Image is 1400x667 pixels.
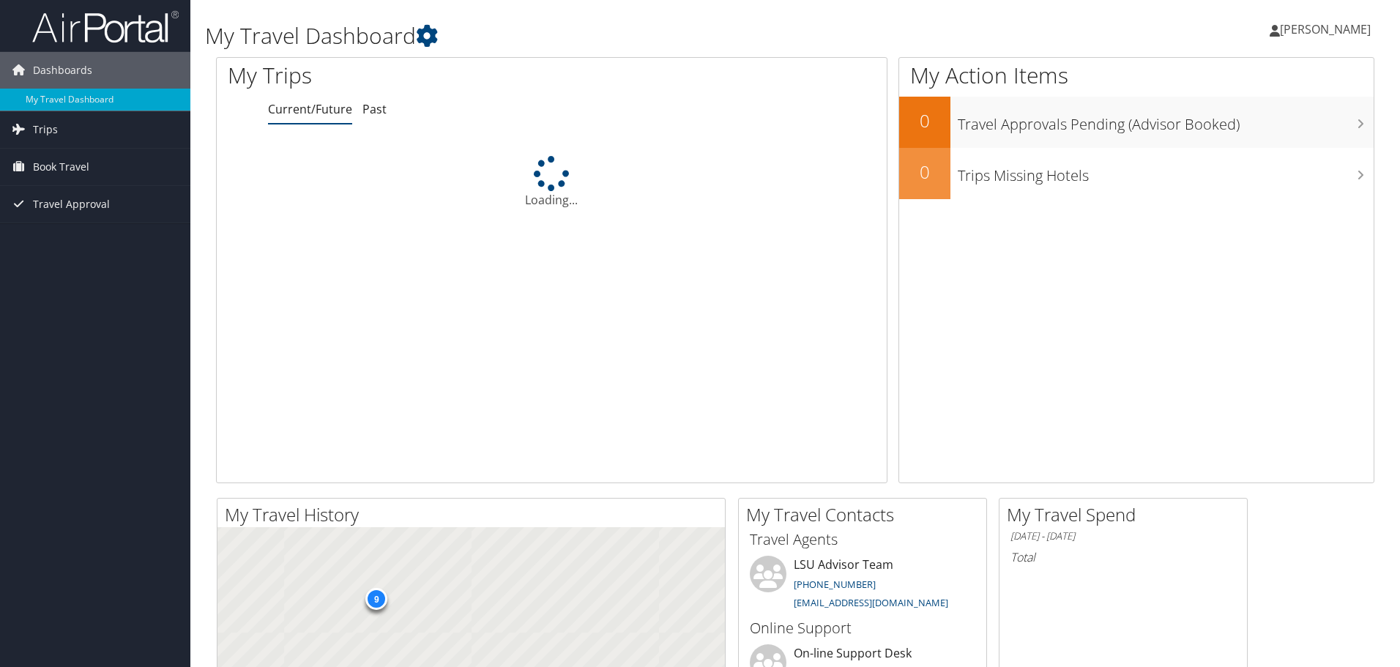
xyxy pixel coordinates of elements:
h2: My Travel History [225,502,725,527]
h2: My Travel Spend [1007,502,1247,527]
a: [PHONE_NUMBER] [794,578,876,591]
a: Past [362,101,387,117]
span: Book Travel [33,149,89,185]
h3: Travel Approvals Pending (Advisor Booked) [958,107,1374,135]
span: [PERSON_NAME] [1280,21,1371,37]
h6: Total [1010,549,1236,565]
h3: Trips Missing Hotels [958,158,1374,186]
a: 0Trips Missing Hotels [899,148,1374,199]
span: Dashboards [33,52,92,89]
h2: 0 [899,108,950,133]
h1: My Trips [228,60,597,91]
span: Travel Approval [33,186,110,223]
img: airportal-logo.png [32,10,179,44]
h1: My Action Items [899,60,1374,91]
h1: My Travel Dashboard [205,21,992,51]
a: Current/Future [268,101,352,117]
li: LSU Advisor Team [742,556,983,616]
h3: Travel Agents [750,529,975,550]
div: 9 [365,588,387,610]
a: [EMAIL_ADDRESS][DOMAIN_NAME] [794,596,948,609]
a: 0Travel Approvals Pending (Advisor Booked) [899,97,1374,148]
span: Trips [33,111,58,148]
a: [PERSON_NAME] [1270,7,1385,51]
h3: Online Support [750,618,975,638]
div: Loading... [217,156,887,209]
h2: 0 [899,160,950,185]
h2: My Travel Contacts [746,502,986,527]
h6: [DATE] - [DATE] [1010,529,1236,543]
